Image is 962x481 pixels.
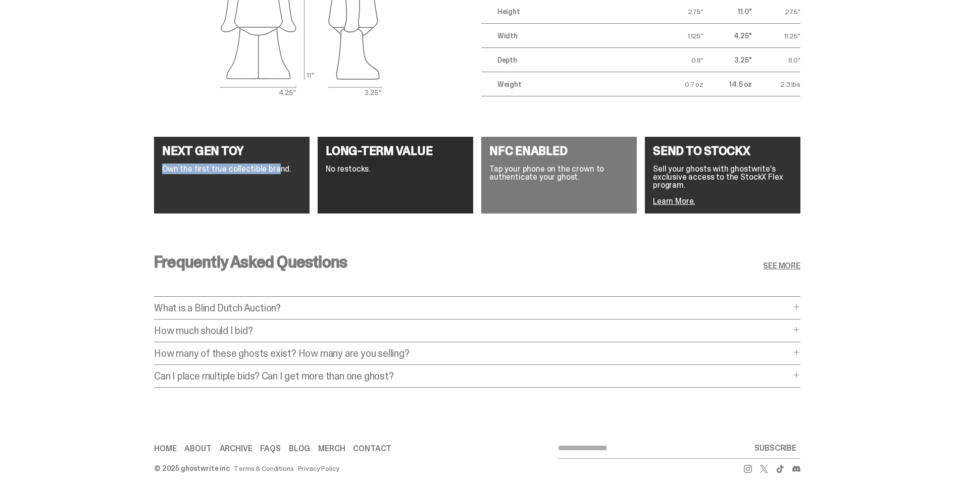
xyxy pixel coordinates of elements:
[703,48,752,72] td: 3.25"
[184,445,211,453] a: About
[752,48,800,72] td: 8.0"
[489,165,629,181] p: Tap your phone on the crown to authenticate your ghost.
[750,438,800,458] button: SUBSCRIBE
[318,445,345,453] a: Merch
[653,196,695,206] a: Learn More.
[752,24,800,48] td: 11.25"
[154,303,790,313] p: What is a Blind Dutch Auction?
[234,465,293,472] a: Terms & Conditions
[298,465,339,472] a: Privacy Policy
[162,145,301,157] h4: NEXT GEN TOY
[154,326,790,336] p: How much should I bid?
[162,165,301,173] p: Own the first true collectible brand.
[154,348,790,358] p: How many of these ghosts exist? How many are you selling?
[481,24,655,48] td: Width
[653,145,792,157] h4: SEND TO STOCKX
[154,254,347,270] h3: Frequently Asked Questions
[289,445,310,453] a: Blog
[752,72,800,96] td: 2.3 lbs
[154,445,176,453] a: Home
[481,48,655,72] td: Depth
[326,145,465,157] h4: LONG-TERM VALUE
[653,165,792,189] p: Sell your ghosts with ghostwrite’s exclusive access to the StockX Flex program.
[481,72,655,96] td: Weight
[763,262,800,270] a: SEE MORE
[326,165,465,173] p: No restocks.
[655,24,703,48] td: 1.125"
[489,145,629,157] h4: NFC ENABLED
[353,445,391,453] a: Contact
[655,48,703,72] td: 0.8"
[703,24,752,48] td: 4.25"
[220,445,252,453] a: Archive
[260,445,280,453] a: FAQs
[655,72,703,96] td: 0.7 oz
[703,72,752,96] td: 14.5 oz
[154,371,790,381] p: Can I place multiple bids? Can I get more than one ghost?
[154,465,230,472] div: © 2025 ghostwrite inc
